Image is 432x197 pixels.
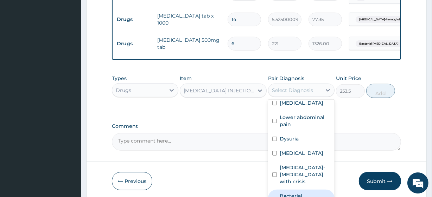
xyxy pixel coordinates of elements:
[112,172,152,190] button: Previous
[336,75,361,82] label: Unit Price
[280,114,330,128] label: Lower abdominal pain
[154,33,224,54] td: [MEDICAL_DATA] 500mg tab
[115,4,132,20] div: Minimize live chat window
[112,123,401,129] label: Comment
[112,75,127,81] label: Types
[366,84,395,98] button: Add
[37,39,118,48] div: Chat with us now
[359,172,401,190] button: Submit
[154,9,224,30] td: [MEDICAL_DATA] tab x 1000
[356,40,402,47] span: Bacterial [MEDICAL_DATA]
[41,56,97,127] span: We're online!
[13,35,28,53] img: d_794563401_company_1708531726252_794563401
[113,37,154,50] td: Drugs
[280,164,330,185] label: [MEDICAL_DATA]-[MEDICAL_DATA] with crisis
[268,75,304,82] label: Pair Diagnosis
[280,99,323,106] label: [MEDICAL_DATA]
[272,87,313,94] div: Select Diagnosis
[4,126,134,151] textarea: Type your message and hit 'Enter'
[113,13,154,26] td: Drugs
[116,87,131,94] div: Drugs
[184,87,254,94] div: [MEDICAL_DATA] INJECTION 2ML AMP
[280,150,323,157] label: [MEDICAL_DATA]
[280,135,299,142] label: Dysuria
[180,75,192,82] label: Item
[356,16,420,23] span: [MEDICAL_DATA]-hemoglobin D disea...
